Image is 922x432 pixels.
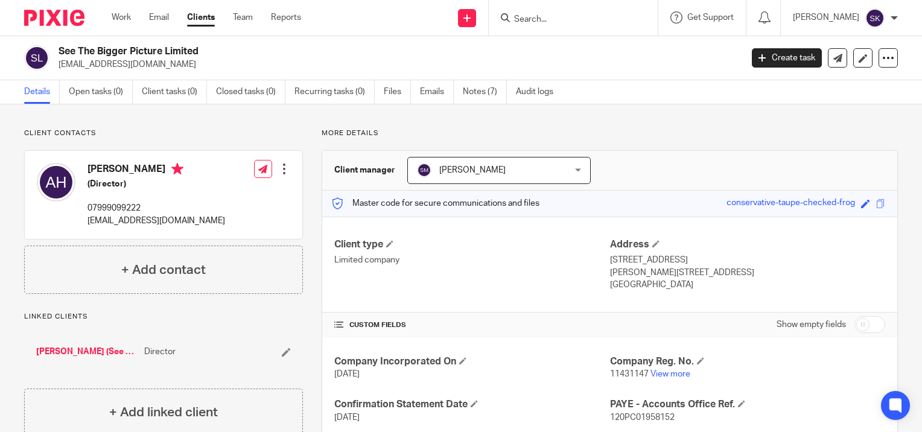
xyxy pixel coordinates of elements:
p: More details [322,129,898,138]
p: [STREET_ADDRESS] [610,254,885,266]
h4: Address [610,238,885,251]
a: Clients [187,11,215,24]
a: Notes (7) [463,80,507,104]
a: Team [233,11,253,24]
h4: PAYE - Accounts Office Ref. [610,398,885,411]
span: [PERSON_NAME] [439,166,506,174]
img: svg%3E [37,163,75,202]
h2: See The Bigger Picture Limited [59,45,599,58]
div: conservative-taupe-checked-frog [726,197,855,211]
input: Search [513,14,622,25]
img: svg%3E [24,45,49,71]
p: [EMAIL_ADDRESS][DOMAIN_NAME] [59,59,734,71]
p: [GEOGRAPHIC_DATA] [610,279,885,291]
a: Emails [420,80,454,104]
img: Pixie [24,10,84,26]
h3: Client manager [334,164,395,176]
h4: + Add linked client [109,403,218,422]
a: Email [149,11,169,24]
p: [PERSON_NAME][STREET_ADDRESS] [610,267,885,279]
p: Master code for secure communications and files [331,197,539,209]
p: Limited company [334,254,609,266]
p: Client contacts [24,129,303,138]
span: [DATE] [334,370,360,378]
i: Primary [171,163,183,175]
label: Show empty fields [777,319,846,331]
a: Open tasks (0) [69,80,133,104]
a: Audit logs [516,80,562,104]
p: [EMAIL_ADDRESS][DOMAIN_NAME] [87,215,225,227]
img: svg%3E [417,163,431,177]
h4: Client type [334,238,609,251]
a: Files [384,80,411,104]
a: Closed tasks (0) [216,80,285,104]
img: svg%3E [865,8,885,28]
a: Reports [271,11,301,24]
a: Work [112,11,131,24]
span: Director [144,346,176,358]
a: [PERSON_NAME] (See The Bigger Picture) [36,346,138,358]
p: 07999099222 [87,202,225,214]
h5: (Director) [87,178,225,190]
p: Linked clients [24,312,303,322]
span: [DATE] [334,413,360,422]
h4: Confirmation Statement Date [334,398,609,411]
h4: CUSTOM FIELDS [334,320,609,330]
span: 120PC01958152 [610,413,675,422]
h4: [PERSON_NAME] [87,163,225,178]
a: Create task [752,48,822,68]
p: [PERSON_NAME] [793,11,859,24]
a: View more [650,370,690,378]
a: Recurring tasks (0) [294,80,375,104]
h4: Company Reg. No. [610,355,885,368]
span: Get Support [687,13,734,22]
a: Client tasks (0) [142,80,207,104]
span: 11431147 [610,370,649,378]
h4: Company Incorporated On [334,355,609,368]
h4: + Add contact [121,261,206,279]
a: Details [24,80,60,104]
